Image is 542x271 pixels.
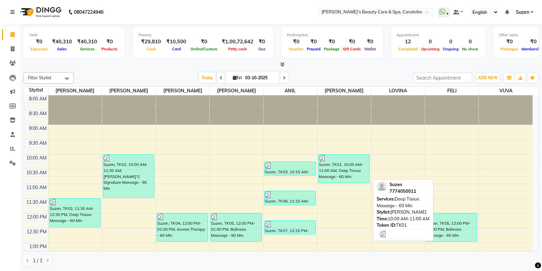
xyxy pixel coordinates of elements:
[425,87,478,95] span: FELI
[341,38,363,46] div: ₹0
[305,38,322,46] div: ₹0
[231,75,243,80] span: Fri
[25,154,48,162] div: 10:00 AM
[419,38,441,46] div: 0
[170,47,182,51] span: Card
[75,38,100,46] div: ₹40,310
[226,47,249,51] span: Petty cash
[460,47,480,51] span: No show
[25,228,48,235] div: 12:30 PM
[377,209,390,215] span: Stylist:
[363,47,377,51] span: Wallet
[74,3,103,21] b: 08047224946
[499,38,520,46] div: ₹0
[33,257,42,264] span: 1 / 1
[25,169,48,176] div: 10:30 AM
[363,38,377,46] div: ₹0
[264,191,315,205] div: Suzen, TK06, 11:15 AM-11:45 AM, Hair Cut For Men - Hair Spa
[479,87,533,95] span: VUVA
[28,75,51,80] span: Filter Stylist
[287,38,305,46] div: ₹0
[138,32,268,38] div: Finance
[145,47,158,51] span: Cash
[377,216,388,221] span: Time:
[263,87,317,95] span: ANIL
[377,209,430,216] div: [PERSON_NAME]
[377,216,430,222] div: 10:00 AM-11:00 AM
[25,199,48,206] div: 11:30 AM
[377,196,419,208] span: Deep Tissue Massage - 60 Min
[441,38,460,46] div: 0
[199,73,216,83] span: Today
[28,95,48,102] div: 8:00 AM
[29,38,49,46] div: ₹0
[397,32,480,38] div: Appointment
[476,73,499,83] button: ADD NEW
[413,73,472,83] input: Search Appointment
[397,38,419,46] div: 12
[55,47,69,51] span: Sales
[25,214,48,221] div: 12:00 PM
[103,154,154,197] div: Suzen, TK02, 10:00 AM-11:30 AM, [PERSON_NAME]'S Signature Massage - 90 Min
[29,47,49,51] span: Expenses
[389,188,416,195] div: 7774050011
[78,47,96,51] span: Services
[48,87,102,95] span: [PERSON_NAME]
[24,87,48,94] div: Stylist
[478,75,498,80] span: ADD NEW
[419,47,441,51] span: Upcoming
[319,154,369,183] div: Suzen, TK01, 10:00 AM-11:00 AM, Deep Tissue Massage - 60 Min
[189,38,219,46] div: ₹0
[49,38,75,46] div: ₹40,310
[318,87,371,95] span: [PERSON_NAME]
[377,196,395,201] span: Services:
[25,184,48,191] div: 11:00 AM
[102,87,156,95] span: [PERSON_NAME]
[426,213,477,241] div: Suzen, TK05, 12:00 PM-01:00 PM, Balinese Massage - 60 Min
[264,221,315,234] div: Suzen, TK07, 12:15 PM-12:45 PM, Hair Cut For Men - Hair Cut With Hair Wash
[397,47,419,51] span: Completed
[49,198,100,227] div: Suzen, TK02, 11:30 AM-12:30 PM, Deep Tissue Massage - 60 Min
[287,32,377,38] div: Redemption
[210,87,263,95] span: [PERSON_NAME]
[138,38,164,46] div: ₹29,810
[28,243,48,250] div: 1:00 PM
[264,162,315,175] div: Suzen, TK03, 10:15 AM-10:45 AM, Hair Cut For Men - Hair Cut With Hair Wash
[341,47,363,51] span: Gift Cards
[377,222,430,229] div: TK01
[211,213,261,241] div: Suzen, TK05, 12:00 PM-01:00 PM, Balinese Massage - 60 Min
[164,38,189,46] div: ₹10,500
[256,38,268,46] div: ₹0
[243,73,277,83] input: 2025-10-03
[219,38,256,46] div: ₹1,00,72,642
[28,125,48,132] div: 9:00 AM
[287,47,305,51] span: Voucher
[189,47,219,51] span: Online/Custom
[371,87,425,95] span: LOVINA
[460,38,480,46] div: 0
[322,47,341,51] span: Package
[516,9,529,16] span: Suzen
[28,110,48,117] div: 8:30 AM
[499,47,520,51] span: Packages
[305,47,322,51] span: Prepaid
[157,213,208,241] div: Suzen, TK04, 12:00 PM-01:00 PM, Aroma Therapy - 60 Min
[29,32,119,38] div: Total
[322,38,341,46] div: ₹0
[28,140,48,147] div: 9:30 AM
[100,47,119,51] span: Products
[257,47,267,51] span: Due
[389,182,402,187] span: Suzen
[377,181,387,191] img: profile
[17,3,63,21] img: logo
[441,47,460,51] span: Ongoing
[100,38,119,46] div: ₹0
[156,87,209,95] span: [PERSON_NAME]
[377,222,396,228] span: Token ID:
